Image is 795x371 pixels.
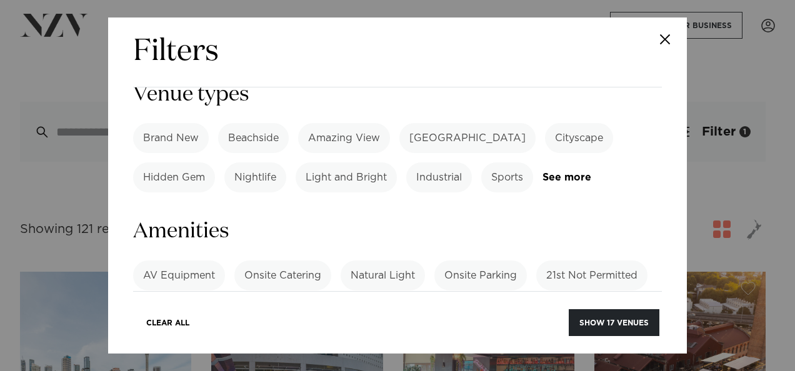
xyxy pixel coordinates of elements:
label: 21st Not Permitted [536,260,647,290]
label: Cityscape [545,123,613,153]
label: Natural Light [341,260,425,290]
h2: Filters [133,32,219,72]
h3: Amenities [133,217,662,245]
label: Nightlife [224,162,286,192]
label: Amazing View [298,123,390,153]
label: Light and Bright [296,162,397,192]
label: Sports [481,162,533,192]
button: Show 17 venues [569,309,659,336]
label: Onsite Parking [434,260,527,290]
button: Clear All [136,309,200,336]
label: AV Equipment [133,260,225,290]
label: Beachside [218,123,289,153]
label: Onsite Catering [234,260,331,290]
label: Hidden Gem [133,162,215,192]
label: Brand New [133,123,209,153]
h3: Venue types [133,81,662,109]
label: Industrial [406,162,472,192]
label: [GEOGRAPHIC_DATA] [399,123,536,153]
button: Close [643,17,687,61]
